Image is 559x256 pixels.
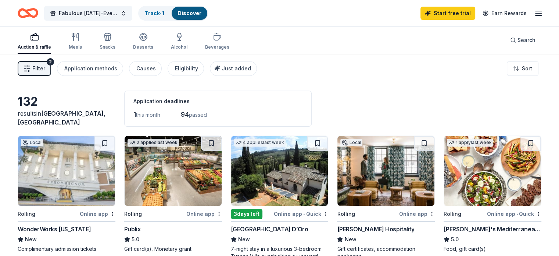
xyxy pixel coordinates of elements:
span: this month [136,112,160,118]
div: WonderWorks [US_STATE] [18,225,91,234]
div: Auction & raffle [18,44,51,50]
div: Desserts [133,44,153,50]
button: Alcohol [171,29,187,54]
span: Just added [222,65,251,71]
div: Meals [69,44,82,50]
span: [GEOGRAPHIC_DATA], [GEOGRAPHIC_DATA] [18,110,105,126]
span: Fabulous [DATE]-Every Week [59,9,118,18]
img: Image for Oliver Hospitality [337,136,434,206]
div: Snacks [100,44,115,50]
span: New [238,235,250,244]
div: Rolling [337,210,355,218]
div: Online app [186,209,222,218]
button: Snacks [100,29,115,54]
button: Causes [129,61,162,76]
span: Search [517,36,535,45]
button: Just added [210,61,257,76]
a: Track· 1 [145,10,164,16]
img: Image for Villa Sogni D’Oro [231,136,328,206]
div: Online app Quick [487,209,541,218]
div: Local [21,139,43,146]
a: Image for Publix2 applieslast weekRollingOnline appPublix5.0Gift card(s), Monetary grant [124,136,222,253]
div: 4 applies last week [234,139,286,147]
img: Image for Publix [125,136,222,206]
div: 1 apply last week [447,139,493,147]
div: Complimentary admission tickets [18,245,115,253]
span: passed [189,112,207,118]
div: results [18,109,115,127]
div: Online app Quick [274,209,328,218]
span: • [303,211,305,217]
a: Image for WonderWorks TennesseeLocalRollingOnline appWonderWorks [US_STATE]NewComplimentary admis... [18,136,115,253]
div: 132 [18,94,115,109]
span: • [516,211,518,217]
button: Beverages [205,29,229,54]
a: Earn Rewards [478,7,531,20]
div: [PERSON_NAME] Hospitality [337,225,414,234]
div: Rolling [444,210,461,218]
button: Auction & raffle [18,29,51,54]
a: Discover [178,10,201,16]
button: Meals [69,29,82,54]
button: Search [504,33,541,48]
span: 5.0 [451,235,459,244]
span: in [18,110,105,126]
button: Desserts [133,29,153,54]
span: Sort [522,64,532,73]
span: New [344,235,356,244]
div: Rolling [18,210,35,218]
button: Application methods [57,61,123,76]
img: Image for Taziki's Mediterranean Cafe [444,136,541,206]
div: Gift card(s), Monetary grant [124,245,222,253]
div: Application methods [64,64,117,73]
div: Online app [399,209,435,218]
div: 3 days left [231,209,262,219]
div: [GEOGRAPHIC_DATA] D’Oro [231,225,308,234]
a: Home [18,4,38,22]
span: 94 [181,111,189,118]
div: Application deadlines [133,97,302,106]
div: Causes [136,64,156,73]
span: Filter [32,64,45,73]
div: Local [340,139,362,146]
span: New [25,235,37,244]
div: 2 applies last week [128,139,179,147]
img: Image for WonderWorks Tennessee [18,136,115,206]
button: Track· 1Discover [138,6,208,21]
div: Publix [124,225,141,234]
a: Image for Taziki's Mediterranean Cafe1 applylast weekRollingOnline app•Quick[PERSON_NAME]'s Medit... [444,136,541,253]
a: Start free trial [420,7,475,20]
button: Filter2 [18,61,51,76]
span: 5.0 [132,235,139,244]
div: Beverages [205,44,229,50]
button: Fabulous [DATE]-Every Week [44,6,132,21]
div: Online app [80,209,115,218]
button: Sort [507,61,538,76]
span: 1 [133,111,136,118]
div: [PERSON_NAME]'s Mediterranean Cafe [444,225,541,234]
button: Eligibility [168,61,204,76]
div: Eligibility [175,64,198,73]
div: Food, gift card(s) [444,245,541,253]
div: 2 [47,58,54,66]
div: Alcohol [171,44,187,50]
div: Rolling [124,210,142,218]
